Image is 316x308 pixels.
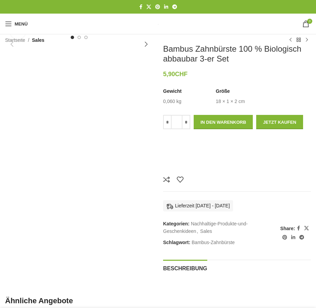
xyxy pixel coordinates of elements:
a: Facebook Social Link [137,2,144,12]
span: 0 [307,19,312,24]
a: Mobiles Menü öffnen [2,17,31,31]
a: X Social Link [302,224,311,233]
td: 18 × 1 × 2 cm [216,98,245,105]
span: Kategorien: [163,221,190,226]
table: Produktdetails [163,88,311,105]
a: Nachhaltige-Produkte-und-Geschenkideen [163,221,248,234]
a: 0 [299,17,313,31]
td: 0,060 kg [163,98,181,105]
li: Go to slide 1 [71,36,74,39]
a: Facebook Social Link [295,224,302,233]
span: CHF [175,71,188,78]
a: Telegram Social Link [297,233,306,242]
a: Sales [200,228,212,234]
a: Logo der Website [158,21,158,27]
li: Go to slide 2 [77,36,81,39]
bdi: 5,90 [163,71,188,78]
h1: Bambus Zahnbürste 100 % Biologisch abbaubar 3-er Set [163,44,311,64]
span: , [197,227,198,235]
div: Previous slide [5,37,19,51]
span: Gewicht [163,88,181,95]
a: LinkedIn Social Link [162,2,170,12]
a: Pinterest Social Link [280,233,289,242]
a: Vorheriges Produkt [286,36,295,44]
a: Bambus-Zahnbürste [192,240,235,245]
a: Sales [32,36,45,44]
span: Schlagwort: [163,240,190,245]
a: Nächstes Produkt [303,36,311,44]
span: Größe [216,88,230,95]
nav: Breadcrumb [5,36,45,44]
button: In den Warenkorb [194,115,253,129]
button: Jetzt kaufen [256,115,303,129]
a: Telegram Social Link [170,2,179,12]
div: Next slide [139,37,153,51]
span: Share: [280,225,295,232]
span: Beschreibung [163,265,207,272]
span: Ähnliche Angebote [5,296,73,306]
span: Menü [15,22,28,26]
div: Lieferzeit [DATE] - [DATE] [163,200,233,211]
a: Pinterest Social Link [153,2,162,12]
a: X Social Link [144,2,153,12]
a: LinkedIn Social Link [289,233,297,242]
input: Produktmenge [172,115,182,129]
li: Go to slide 3 [84,36,88,39]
